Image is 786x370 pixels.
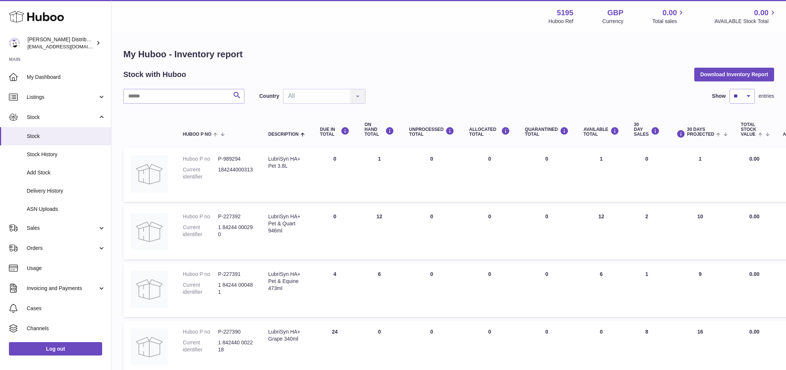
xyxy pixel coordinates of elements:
[545,329,548,335] span: 0
[183,224,218,238] dt: Current identifier
[714,18,777,25] span: AVAILABLE Stock Total
[667,263,734,317] td: 9
[218,213,253,220] dd: P-227392
[218,339,253,353] dd: 1 842440 002218
[694,68,774,81] button: Download Inventory Report
[409,127,454,137] div: UNPROCESSED Total
[27,225,98,232] span: Sales
[627,148,667,202] td: 0
[123,70,186,80] h2: Stock with Huboo
[312,206,357,260] td: 0
[27,305,105,312] span: Cases
[357,263,402,317] td: 6
[576,263,627,317] td: 6
[634,122,660,137] div: 30 DAY SALES
[183,281,218,296] dt: Current identifier
[27,245,98,252] span: Orders
[183,271,218,278] dt: Huboo P no
[462,263,517,317] td: 0
[183,339,218,353] dt: Current identifier
[402,206,462,260] td: 0
[27,36,94,50] div: [PERSON_NAME] Distribution
[462,206,517,260] td: 0
[218,155,253,163] dd: P-989294
[584,127,619,137] div: AVAILABLE Total
[557,8,574,18] strong: 5195
[27,325,105,332] span: Channels
[268,213,305,234] div: LubriSyn HA+ Pet & Quart 946ml
[749,213,759,219] span: 0.00
[9,342,102,355] a: Log out
[183,155,218,163] dt: Huboo P no
[183,132,211,137] span: Huboo P no
[545,156,548,162] span: 0
[183,213,218,220] dt: Huboo P no
[218,328,253,335] dd: P-227390
[667,148,734,202] td: 1
[27,285,98,292] span: Invoicing and Payments
[627,206,667,260] td: 2
[462,148,517,202] td: 0
[714,8,777,25] a: 0.00 AVAILABLE Stock Total
[312,263,357,317] td: 4
[131,155,168,193] img: product image
[27,151,105,158] span: Stock History
[749,329,759,335] span: 0.00
[549,18,574,25] div: Huboo Ref
[27,94,98,101] span: Listings
[9,38,20,49] img: mccormackdistr@gmail.com
[663,8,677,18] span: 0.00
[218,166,253,180] dd: 184244000313
[218,224,253,238] dd: 1 84244 00029 0
[27,133,105,140] span: Stock
[545,213,548,219] span: 0
[525,127,569,137] div: QUARANTINED Total
[27,265,105,272] span: Usage
[268,132,299,137] span: Description
[357,148,402,202] td: 1
[268,155,305,170] div: LubriSyn HA+ Pet 3.8L
[357,206,402,260] td: 12
[364,122,394,137] div: ON HAND Total
[749,271,759,277] span: 0.00
[652,18,685,25] span: Total sales
[667,206,734,260] td: 10
[183,166,218,180] dt: Current identifier
[218,281,253,296] dd: 1 84244 00048 1
[218,271,253,278] dd: P-227391
[27,206,105,213] span: ASN Uploads
[749,156,759,162] span: 0.00
[131,271,168,308] img: product image
[469,127,510,137] div: ALLOCATED Total
[652,8,685,25] a: 0.00 Total sales
[712,93,726,100] label: Show
[741,122,756,137] span: Total stock value
[123,48,774,60] h1: My Huboo - Inventory report
[687,127,714,137] span: 30 DAYS PROJECTED
[27,114,98,121] span: Stock
[759,93,774,100] span: entries
[131,328,168,366] img: product image
[607,8,623,18] strong: GBP
[259,93,279,100] label: Country
[27,169,105,176] span: Add Stock
[576,148,627,202] td: 1
[576,206,627,260] td: 12
[320,127,350,137] div: DUE IN TOTAL
[402,263,462,317] td: 0
[268,328,305,342] div: LubriSyn HA+ Grape 340ml
[27,44,109,49] span: [EMAIL_ADDRESS][DOMAIN_NAME]
[627,263,667,317] td: 1
[402,148,462,202] td: 0
[268,271,305,292] div: LubriSyn HA+ Pet & Equine 473ml
[312,148,357,202] td: 0
[183,328,218,335] dt: Huboo P no
[27,187,105,194] span: Delivery History
[131,213,168,250] img: product image
[27,74,105,81] span: My Dashboard
[545,271,548,277] span: 0
[754,8,769,18] span: 0.00
[603,18,624,25] div: Currency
